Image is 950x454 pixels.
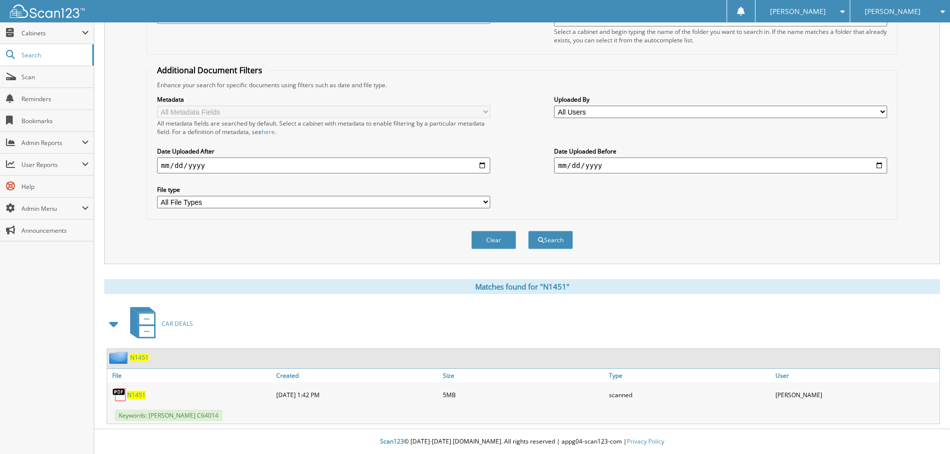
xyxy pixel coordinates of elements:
label: File type [157,185,490,194]
button: Search [528,231,573,249]
img: scan123-logo-white.svg [10,4,85,18]
span: CAR DEALS [162,319,193,328]
a: User [773,369,940,382]
span: Announcements [21,226,89,235]
div: Matches found for "N1451" [104,279,940,294]
span: [PERSON_NAME] [770,8,826,14]
div: All metadata fields are searched by default. Select a cabinet with metadata to enable filtering b... [157,119,490,136]
a: Size [440,369,607,382]
div: © [DATE]-[DATE] [DOMAIN_NAME]. All rights reserved | appg04-scan123-com | [94,430,950,454]
img: PDF.png [112,387,127,402]
span: User Reports [21,160,82,169]
a: File [107,369,274,382]
a: N1451 [127,391,146,399]
div: [DATE] 1:42 PM [274,385,440,405]
input: end [554,157,887,173]
legend: Additional Document Filters [152,65,267,76]
div: scanned [606,385,773,405]
span: Keywords: [PERSON_NAME] C64014 [115,410,222,421]
span: Scan [21,73,89,81]
a: CAR DEALS [124,304,193,343]
button: Clear [471,231,516,249]
span: Cabinets [21,29,82,37]
label: Date Uploaded After [157,147,490,155]
span: Admin Reports [21,139,82,147]
a: Privacy Policy [627,437,664,446]
span: [PERSON_NAME] [865,8,921,14]
a: Created [274,369,440,382]
div: Select a cabinet and begin typing the name of the folder you want to search in. If the name match... [554,27,887,44]
img: folder2.png [109,351,130,364]
div: Enhance your search for specific documents using filters such as date and file type. [152,81,892,89]
div: [PERSON_NAME] [773,385,940,405]
span: Admin Menu [21,204,82,213]
span: Search [21,51,87,59]
input: start [157,157,490,173]
a: N1451 [130,353,149,362]
a: here [262,128,275,136]
span: Reminders [21,95,89,103]
span: Scan123 [380,437,404,446]
label: Metadata [157,95,490,104]
span: Bookmarks [21,117,89,125]
span: Help [21,182,89,191]
a: Type [606,369,773,382]
label: Uploaded By [554,95,887,104]
label: Date Uploaded Before [554,147,887,155]
iframe: Chat Widget [900,406,950,454]
div: 5MB [440,385,607,405]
